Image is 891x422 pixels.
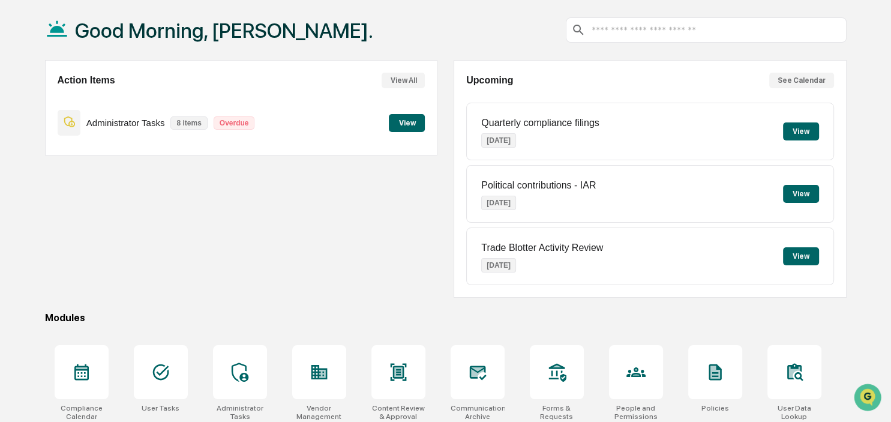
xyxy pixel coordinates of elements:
button: View [389,114,425,132]
button: View [783,122,819,140]
span: Data Lookup [24,174,76,186]
p: How can we help? [12,25,218,44]
p: [DATE] [481,133,516,148]
h2: Action Items [58,75,115,86]
a: Powered byPylon [85,203,145,213]
div: 🖐️ [12,152,22,162]
button: View All [382,73,425,88]
div: Content Review & Approval [371,404,425,421]
div: Communications Archive [451,404,505,421]
div: User Tasks [142,404,179,412]
iframe: Open customer support [853,382,885,415]
div: Compliance Calendar [55,404,109,421]
div: Vendor Management [292,404,346,421]
p: [DATE] [481,196,516,210]
div: Start new chat [41,92,197,104]
div: Policies [701,404,729,412]
p: Quarterly compliance filings [481,118,599,128]
div: Administrator Tasks [213,404,267,421]
div: 🔎 [12,175,22,185]
p: Trade Blotter Activity Review [481,243,603,253]
p: Political contributions - IAR [481,180,596,191]
button: View [783,247,819,265]
p: 8 items [170,116,207,130]
a: View [389,116,425,128]
span: Attestations [99,151,149,163]
button: Start new chat [204,95,218,110]
div: Forms & Requests [530,404,584,421]
div: 🗄️ [87,152,97,162]
button: See Calendar [769,73,834,88]
div: User Data Lookup [767,404,821,421]
h2: Upcoming [466,75,513,86]
a: 🗄️Attestations [82,146,154,168]
div: We're available if you need us! [41,104,152,113]
a: 🖐️Preclearance [7,146,82,168]
img: 1746055101610-c473b297-6a78-478c-a979-82029cc54cd1 [12,92,34,113]
span: Preclearance [24,151,77,163]
span: Pylon [119,203,145,213]
a: 🔎Data Lookup [7,169,80,191]
button: View [783,185,819,203]
h1: Good Morning, [PERSON_NAME]. [75,19,373,43]
div: Modules [45,312,847,324]
p: Overdue [214,116,255,130]
p: Administrator Tasks [86,118,165,128]
div: People and Permissions [609,404,663,421]
p: [DATE] [481,258,516,273]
